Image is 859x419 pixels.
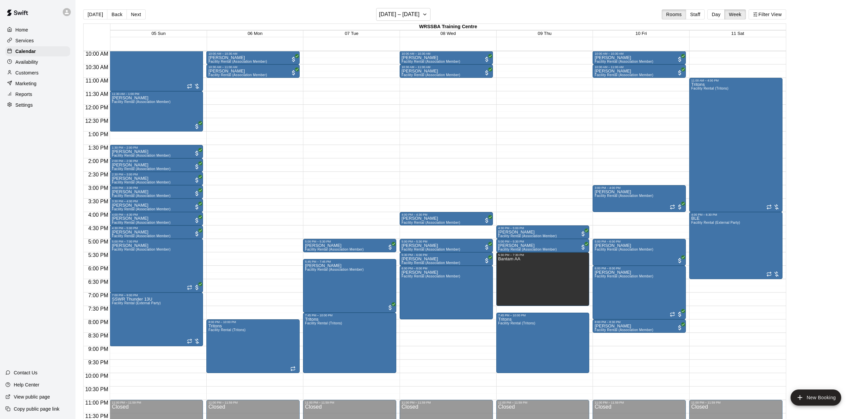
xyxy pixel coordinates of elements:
[112,221,170,224] span: Facility Rental (Association Member)
[670,312,675,317] span: Recurring event
[87,239,110,245] span: 5:00 PM
[15,80,37,87] p: Marketing
[112,200,201,203] div: 3:30 PM – 4:00 PM
[206,64,300,78] div: 10:30 AM – 11:00 AM: Glen Rawdon
[112,159,201,163] div: 2:00 PM – 2:30 PM
[496,313,590,373] div: 7:45 PM – 10:00 PM: Tritons
[305,268,364,271] span: Facility Rental (Association Member)
[691,221,740,224] span: Facility Rental (External Party)
[87,346,110,352] span: 9:00 PM
[595,240,684,243] div: 5:00 PM – 6:00 PM
[112,213,201,216] div: 4:00 PM – 4:30 PM
[112,100,170,104] span: Facility Rental (Association Member)
[402,65,491,69] div: 10:30 AM – 11:00 AM
[87,199,110,204] span: 3:30 PM
[84,386,110,392] span: 10:30 PM
[5,46,70,56] a: Calendar
[187,338,192,344] span: Recurring event
[110,293,203,346] div: 7:00 PM – 9:00 PM: SSWR Thunder 13U
[686,9,705,19] button: Staff
[208,320,298,324] div: 8:00 PM – 10:00 PM
[707,9,725,19] button: Day
[387,304,394,311] span: All customers have paid
[5,78,70,89] div: Marketing
[5,89,70,99] div: Reports
[402,248,460,251] span: Facility Rental (Association Member)
[749,9,786,19] button: Filter View
[187,84,192,89] span: Recurring event
[402,267,491,270] div: 6:00 PM – 8:00 PM
[402,213,491,216] div: 4:00 PM – 4:30 PM
[484,244,490,251] span: All customers have paid
[691,87,728,90] span: Facility Rental (Tritons)
[208,60,267,63] span: Facility Rental (Association Member)
[110,172,203,185] div: 2:30 PM – 3:00 PM: Leigh Fortuna
[194,217,200,224] span: All customers have paid
[498,240,588,243] div: 5:00 PM – 5:30 PM
[496,225,590,239] div: 4:30 PM – 5:00 PM: Elsie Mo
[402,253,491,257] div: 5:30 PM – 6:00 PM
[379,10,420,19] h6: [DATE] – [DATE]
[731,31,744,36] button: 11 Sat
[110,212,203,225] div: 4:00 PM – 4:30 PM: Ryan Bull
[676,69,683,76] span: All customers have paid
[112,180,170,184] span: Facility Rental (Association Member)
[194,163,200,170] span: All customers have paid
[303,239,396,252] div: 5:00 PM – 5:30 PM: Jesse Findlay
[290,366,296,371] span: Recurring event
[110,199,203,212] div: 3:30 PM – 4:00 PM: Elsie Mo
[194,204,200,210] span: All customers have paid
[187,285,192,290] span: Recurring event
[5,100,70,110] div: Settings
[5,36,70,46] a: Services
[5,57,70,67] a: Availability
[595,274,653,278] span: Facility Rental (Association Member)
[402,52,491,55] div: 10:00 AM – 10:30 AM
[498,321,536,325] span: Facility Rental (Tritons)
[84,78,110,84] span: 11:00 AM
[15,59,38,65] p: Availability
[112,173,201,176] div: 2:30 PM – 3:00 PM
[593,185,686,212] div: 3:00 PM – 4:00 PM: Tyler Lawson
[595,194,653,198] span: Facility Rental (Association Member)
[402,221,460,224] span: Facility Rental (Association Member)
[484,217,490,224] span: All customers have paid
[496,252,590,306] div: 5:30 PM – 7:30 PM: Bantam AA
[498,253,588,257] div: 5:30 PM – 7:30 PM
[112,186,201,190] div: 3:00 PM – 3:30 PM
[87,185,110,191] span: 3:00 PM
[14,394,50,400] p: View public page
[593,239,686,266] div: 5:00 PM – 6:00 PM: Trevor S
[15,102,33,108] p: Settings
[580,230,587,237] span: All customers have paid
[441,31,456,36] button: 08 Wed
[110,91,203,132] div: 11:30 AM – 1:00 PM: Jeff Z
[84,413,110,419] span: 11:30 PM
[110,239,203,293] div: 5:00 PM – 7:00 PM: Kyle Dhanani
[345,31,358,36] button: 07 Tue
[400,252,493,266] div: 5:30 PM – 6:00 PM: Leif Sigurdson
[498,401,588,404] div: 11:00 PM – 11:59 PM
[112,194,170,198] span: Facility Rental (Association Member)
[670,204,675,210] span: Recurring event
[194,177,200,184] span: All customers have paid
[290,56,297,63] span: All customers have paid
[87,158,110,164] span: 2:00 PM
[151,31,165,36] button: 05 Sun
[14,381,39,388] p: Help Center
[691,213,780,216] div: 4:00 PM – 6:30 PM
[87,333,110,338] span: 8:30 PM
[5,68,70,78] div: Customers
[303,259,396,313] div: 5:45 PM – 7:45 PM: Michael C
[305,401,394,404] div: 11:00 PM – 11:59 PM
[691,79,780,82] div: 11:00 AM – 4:00 PM
[208,73,267,77] span: Facility Rental (Association Member)
[110,158,203,172] div: 2:00 PM – 2:30 PM: Leigh Fortuna
[5,25,70,35] a: Home
[290,69,297,76] span: All customers have paid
